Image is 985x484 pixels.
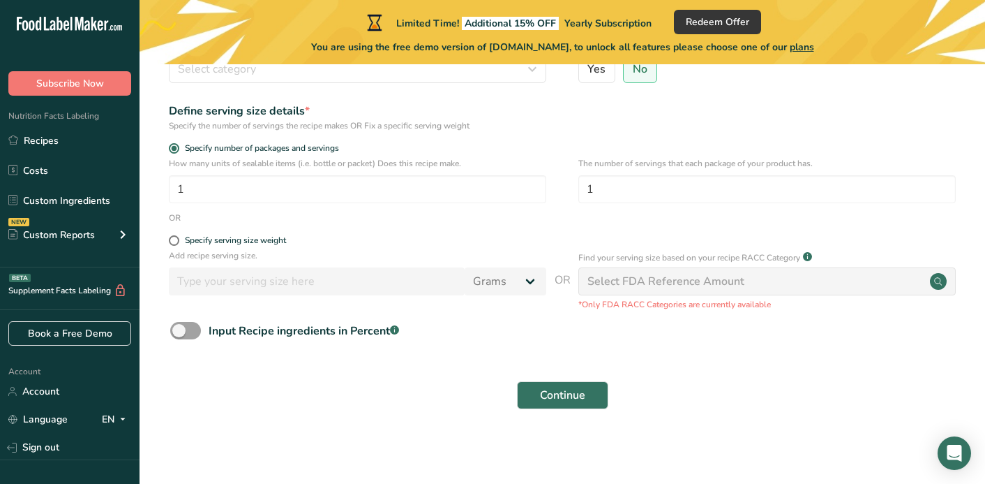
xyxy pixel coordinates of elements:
[169,55,546,83] button: Select category
[311,40,814,54] span: You are using the free demo version of [DOMAIN_NAME], to unlock all features please choose one of...
[209,323,399,339] div: Input Recipe ingredients in Percent
[8,218,29,226] div: NEW
[102,411,131,428] div: EN
[540,387,585,404] span: Continue
[169,212,181,224] div: OR
[169,103,546,119] div: Define serving size details
[169,119,546,132] div: Specify the number of servings the recipe makes OR Fix a specific serving weight
[578,298,956,311] p: *Only FDA RACC Categories are currently available
[564,17,652,30] span: Yearly Subscription
[8,321,131,346] a: Book a Free Demo
[36,76,104,91] span: Subscribe Now
[686,15,749,29] span: Redeem Offer
[587,62,606,76] span: Yes
[364,14,652,31] div: Limited Time!
[517,381,608,409] button: Continue
[633,62,647,76] span: No
[9,274,31,282] div: BETA
[674,10,761,34] button: Redeem Offer
[790,41,814,54] span: plans
[169,249,546,262] p: Add recipe serving size.
[8,407,68,432] a: Language
[8,71,131,96] button: Subscribe Now
[8,228,95,242] div: Custom Reports
[555,272,571,311] span: OR
[178,61,256,78] span: Select category
[587,273,744,290] div: Select FDA Reference Amount
[462,17,559,30] span: Additional 15% OFF
[578,157,956,170] p: The number of servings that each package of your product has.
[169,267,465,295] input: Type your serving size here
[179,143,339,154] span: Specify number of packages and servings
[578,251,800,264] p: Find your serving size based on your recipe RACC Category
[169,157,546,170] p: How many units of sealable items (i.e. bottle or packet) Does this recipe make.
[938,437,971,470] div: Open Intercom Messenger
[185,235,286,246] div: Specify serving size weight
